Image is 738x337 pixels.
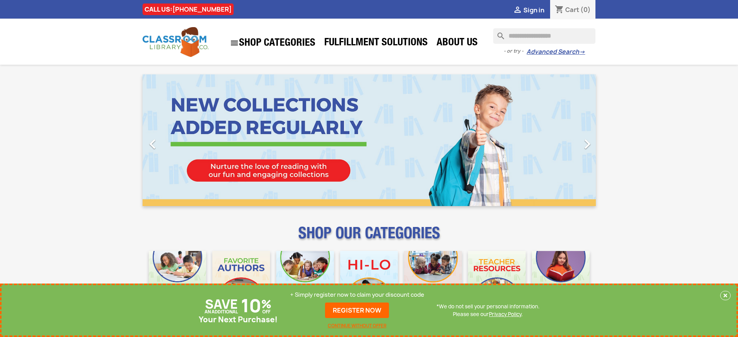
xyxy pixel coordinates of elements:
img: Classroom Library Company [143,27,208,57]
img: CLC_Favorite_Authors_Mobile.jpg [212,251,270,309]
img: CLC_Bulk_Mobile.jpg [149,251,206,309]
span: - or try - [504,47,526,55]
a: Next [528,74,596,206]
p: SHOP OUR CATEGORIES [143,231,596,245]
a: Advanced Search→ [526,48,585,56]
i:  [230,38,239,48]
img: CLC_Teacher_Resources_Mobile.jpg [468,251,526,309]
a: About Us [433,36,482,51]
i:  [143,134,162,154]
i: shopping_cart [555,5,564,15]
i: search [493,28,502,38]
div: CALL US: [143,3,234,15]
span: Cart [565,5,579,14]
img: CLC_Phonics_And_Decodables_Mobile.jpg [276,251,334,309]
i:  [513,6,522,15]
ul: Carousel container [143,74,596,206]
a: SHOP CATEGORIES [226,34,319,52]
a:  Sign in [513,6,544,14]
i:  [578,134,597,154]
img: CLC_HiLo_Mobile.jpg [340,251,398,309]
span: → [579,48,585,56]
img: CLC_Dyslexia_Mobile.jpg [532,251,590,309]
input: Search [493,28,595,44]
a: Previous [143,74,211,206]
img: CLC_Fiction_Nonfiction_Mobile.jpg [404,251,462,309]
span: (0) [580,5,591,14]
span: Sign in [523,6,544,14]
a: Fulfillment Solutions [320,36,432,51]
a: [PHONE_NUMBER] [172,5,232,14]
